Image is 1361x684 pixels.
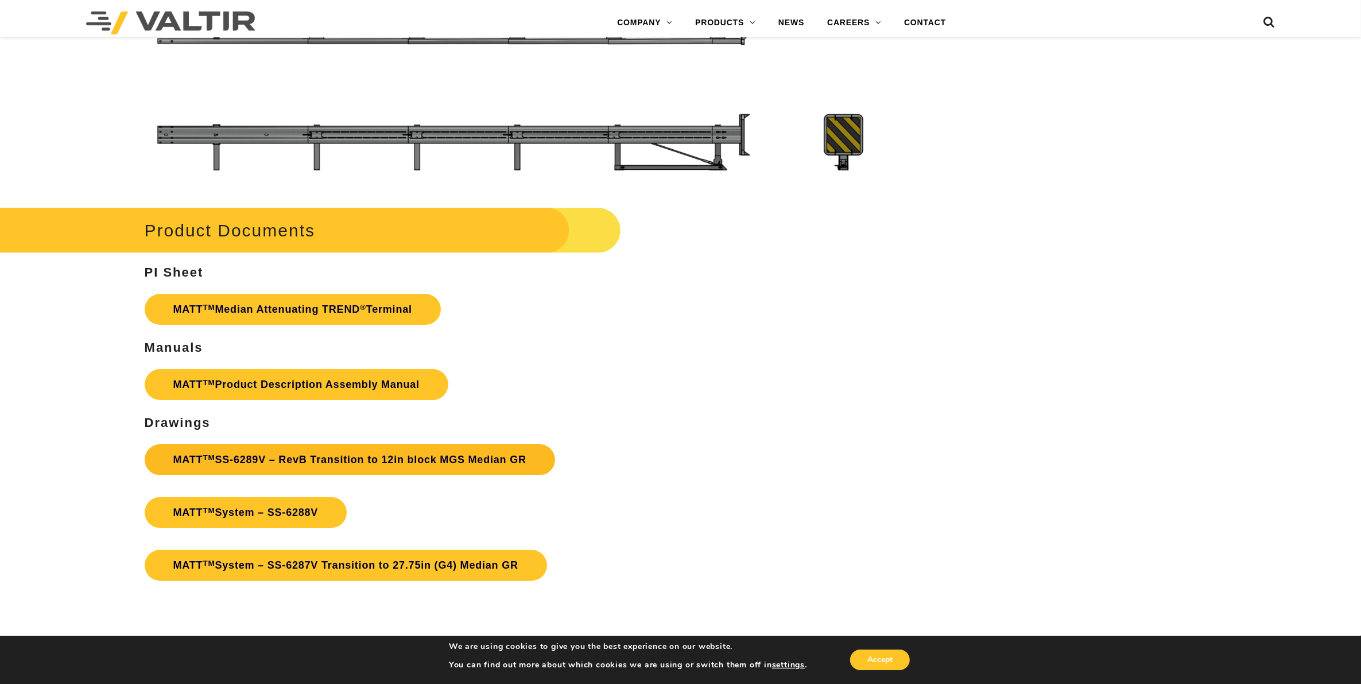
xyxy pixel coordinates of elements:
a: CONTACT [893,11,957,34]
a: COMPANY [606,11,684,34]
strong: Manuals [145,340,203,355]
sup: TM [203,506,215,515]
a: MATTTMSS-6289V – RevB Transition to 12in block MGS Median GR [145,444,555,475]
p: You can find out more about which cookies we are using or switch them off in . [449,660,807,670]
a: CAREERS [816,11,893,34]
strong: Drawings [145,415,211,430]
strong: PI Sheet [145,265,204,279]
sup: TM [203,453,215,462]
p: We are using cookies to give you the best experience on our website. [449,642,807,652]
button: settings [772,660,805,670]
a: MATTTMSystem – SS-6288V [145,497,347,528]
a: MATTTMMedian Attenuating TREND®Terminal [145,294,441,325]
button: Accept [850,650,910,670]
sup: TM [203,378,215,387]
a: MATTTMSystem – SS-6287V Transition to 27.75in (G4) Median GR [145,550,547,581]
sup: ® [360,303,366,312]
a: MATTTMProduct Description Assembly Manual [145,369,448,400]
sup: TM [203,559,215,568]
a: NEWS [767,11,816,34]
img: Valtir [86,11,255,34]
sup: TM [203,303,215,312]
a: PRODUCTS [684,11,767,34]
